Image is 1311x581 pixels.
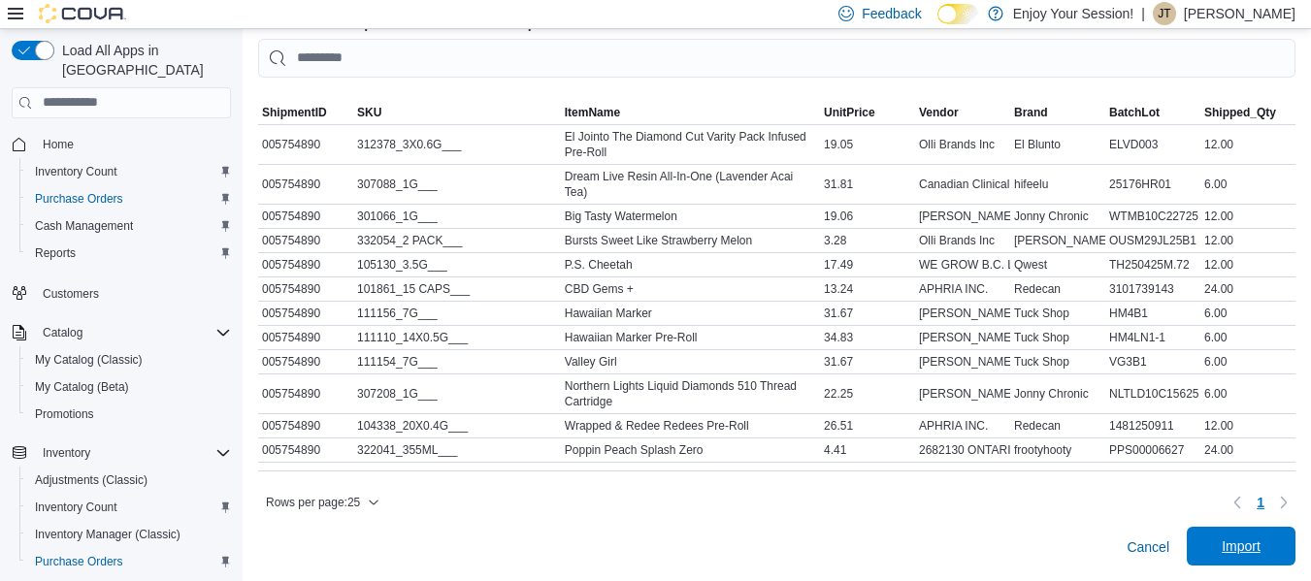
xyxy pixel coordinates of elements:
span: Inventory [43,445,90,461]
div: hifeelu [1010,173,1105,196]
button: Promotions [19,401,239,428]
div: 12.00 [1200,205,1295,228]
div: 2682130 ONTARIO LIMITED o/a Peak Processing [915,438,1010,462]
button: Catalog [4,319,239,346]
a: Inventory Manager (Classic) [27,523,188,546]
div: El Jointo The Diamond Cut Varity Pack Infused Pre-Roll [561,125,820,164]
div: 307208_1G___ [353,382,561,405]
div: Jeremy Tremblett [1153,2,1176,25]
div: 005754890 [258,382,353,405]
div: 12.00 [1200,414,1295,437]
div: 111156_7G___ [353,302,561,325]
div: Redecan [1010,277,1105,301]
button: Import [1187,527,1295,565]
div: 31.67 [820,350,915,373]
div: 005754890 [258,173,353,196]
button: Page 1 of 1 [1249,487,1272,518]
button: Vendor [915,101,1010,124]
div: 24.00 [1200,277,1295,301]
div: 4.41 [820,438,915,462]
div: NLTLD10C15625 [1105,382,1200,405]
button: Next page [1272,491,1295,514]
div: TH250425M.72 [1105,253,1200,276]
div: APHRIA INC. [915,277,1010,301]
input: Dark Mode [937,4,978,24]
button: SKU [353,101,561,124]
a: Inventory Count [27,496,125,519]
a: Purchase Orders [27,187,131,210]
span: Purchase Orders [27,550,231,573]
div: HM4B1 [1105,302,1200,325]
div: Canadian Clinical [MEDICAL_DATA] Inc. [915,173,1010,196]
button: Home [4,130,239,158]
span: Inventory Count [35,164,117,179]
div: 111110_14X0.5G___ [353,326,561,349]
div: El Blunto [1010,133,1105,156]
a: Cash Management [27,214,141,238]
span: Catalog [35,321,231,344]
div: Tuck Shop [1010,302,1105,325]
div: [PERSON_NAME] Cannabis Inc [915,205,1010,228]
div: OUSM29JL25B1 [1105,229,1200,252]
div: [PERSON_NAME] Corp. [915,350,1010,373]
div: Tuck Shop [1010,350,1105,373]
div: 6.00 [1200,326,1295,349]
div: 19.06 [820,205,915,228]
div: 19.05 [820,133,915,156]
p: Enjoy Your Session! [1013,2,1134,25]
span: Dark Mode [937,24,938,25]
div: 307088_1G___ [353,173,561,196]
div: [PERSON_NAME] [1010,229,1105,252]
a: Promotions [27,403,102,426]
span: SKU [357,105,381,120]
button: Purchase Orders [19,185,239,212]
div: 332054_2 PACK___ [353,229,561,252]
div: 322041_355ML___ [353,438,561,462]
span: Brand [1014,105,1048,120]
div: Northern Lights Liquid Diamonds 510 Thread Cartridge [561,374,820,413]
a: Adjustments (Classic) [27,468,155,492]
span: Reports [35,245,76,261]
input: This is a search bar. As you type, the results lower in the page will automatically filter. [258,39,1295,78]
div: 31.81 [820,173,915,196]
button: Cash Management [19,212,239,240]
div: 005754890 [258,133,353,156]
span: Home [43,137,74,152]
span: Inventory Count [27,160,231,183]
div: 3.28 [820,229,915,252]
div: PPS00006627 [1105,438,1200,462]
span: Inventory [35,441,231,465]
button: Previous page [1226,491,1249,514]
div: 12.00 [1200,253,1295,276]
button: Reports [19,240,239,267]
a: My Catalog (Classic) [27,348,150,371]
span: Purchase Orders [35,554,123,569]
button: BatchLot [1105,101,1200,124]
div: WE GROW B.C. Ltd. [915,253,1010,276]
p: [PERSON_NAME] [1184,2,1295,25]
a: Home [35,133,82,156]
div: 005754890 [258,326,353,349]
span: Customers [43,286,99,302]
div: ELVD003 [1105,133,1200,156]
div: APHRIA INC. [915,414,1010,437]
a: Customers [35,282,107,306]
span: UnitPrice [824,105,875,120]
div: 005754890 [258,414,353,437]
div: 6.00 [1200,382,1295,405]
div: Jonny Chronic [1010,382,1105,405]
div: 3101739143 [1105,277,1200,301]
div: 13.24 [820,277,915,301]
div: frootyhooty [1010,438,1105,462]
button: Adjustments (Classic) [19,467,239,494]
a: Reports [27,242,83,265]
div: 104338_20X0.4G___ [353,414,561,437]
div: 005754890 [258,229,353,252]
div: Valley Girl [561,350,820,373]
div: 005754890 [258,205,353,228]
button: Inventory Count [19,494,239,521]
nav: Pagination for table: MemoryTable from EuiInMemoryTable [1226,487,1295,518]
div: WTMB10C22725 [1105,205,1200,228]
img: Cova [39,4,126,23]
div: Dream Live Resin All-In-One (Lavender Acai Tea) [561,165,820,204]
